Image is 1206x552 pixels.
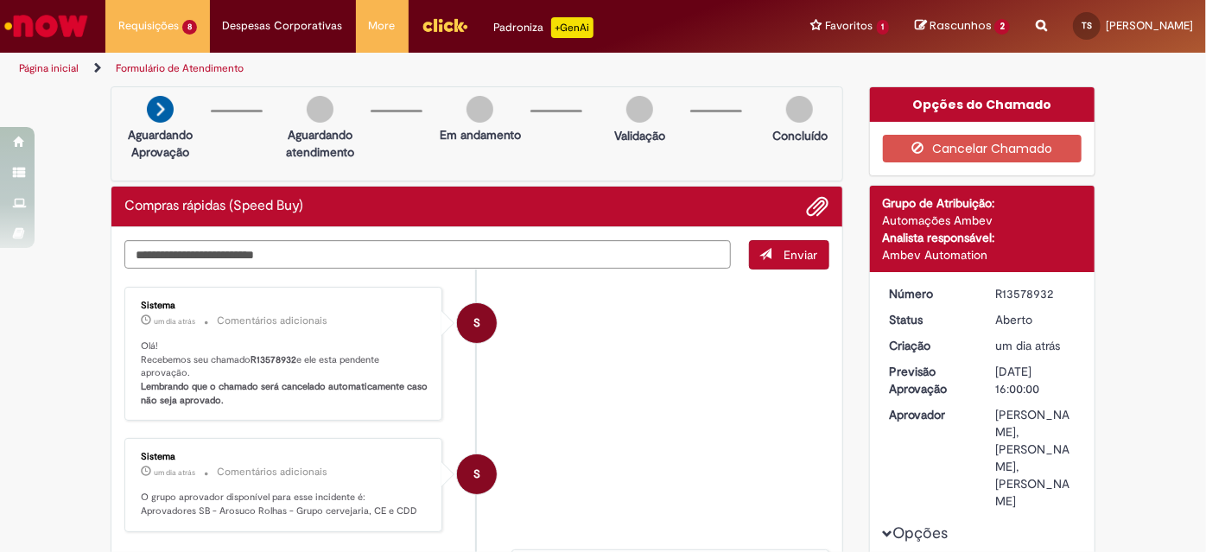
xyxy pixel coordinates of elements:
[877,311,983,328] dt: Status
[473,302,480,344] span: S
[251,353,296,366] b: R13578932
[995,311,1076,328] div: Aberto
[2,9,91,43] img: ServiceNow
[141,301,428,311] div: Sistema
[995,406,1076,510] div: [PERSON_NAME], [PERSON_NAME], [PERSON_NAME]
[494,17,593,38] div: Padroniza
[551,17,593,38] p: +GenAi
[154,316,195,327] time: 29/09/2025 18:54:14
[147,96,174,123] img: arrow-next.png
[877,20,890,35] span: 1
[141,380,430,407] b: Lembrando que o chamado será cancelado automaticamente caso não seja aprovado.
[784,247,818,263] span: Enviar
[883,246,1082,263] div: Ambev Automation
[369,17,396,35] span: More
[154,467,195,478] time: 29/09/2025 18:54:10
[154,467,195,478] span: um dia atrás
[217,314,327,328] small: Comentários adicionais
[877,285,983,302] dt: Número
[116,61,244,75] a: Formulário de Atendimento
[141,452,428,462] div: Sistema
[995,363,1076,397] div: [DATE] 16:00:00
[124,240,731,269] textarea: Digite sua mensagem aqui...
[883,194,1082,212] div: Grupo de Atribuição:
[440,126,521,143] p: Em andamento
[141,339,428,408] p: Olá! Recebemos seu chamado e ele esta pendente aprovação.
[877,337,983,354] dt: Criação
[457,454,497,494] div: System
[883,212,1082,229] div: Automações Ambev
[930,17,992,34] span: Rascunhos
[467,96,493,123] img: img-circle-grey.png
[772,127,828,144] p: Concluído
[626,96,653,123] img: img-circle-grey.png
[19,61,79,75] a: Página inicial
[307,96,333,123] img: img-circle-grey.png
[883,135,1082,162] button: Cancelar Chamado
[877,406,983,423] dt: Aprovador
[995,338,1060,353] time: 29/09/2025 18:54:03
[223,17,343,35] span: Despesas Corporativas
[995,338,1060,353] span: um dia atrás
[422,12,468,38] img: click_logo_yellow_360x200.png
[877,363,983,397] dt: Previsão Aprovação
[883,229,1082,246] div: Analista responsável:
[13,53,791,85] ul: Trilhas de página
[786,96,813,123] img: img-circle-grey.png
[826,17,873,35] span: Favoritos
[457,303,497,343] div: System
[614,127,665,144] p: Validação
[1082,20,1092,31] span: TS
[807,195,829,218] button: Adicionar anexos
[994,19,1010,35] span: 2
[278,126,362,161] p: Aguardando atendimento
[870,87,1095,122] div: Opções do Chamado
[118,126,202,161] p: Aguardando Aprovação
[154,316,195,327] span: um dia atrás
[1106,18,1193,33] span: [PERSON_NAME]
[141,491,428,517] p: O grupo aprovador disponível para esse incidente é: Aprovadores SB - Arosuco Rolhas - Grupo cerve...
[749,240,829,270] button: Enviar
[915,18,1010,35] a: Rascunhos
[118,17,179,35] span: Requisições
[124,199,303,214] h2: Compras rápidas (Speed Buy) Histórico de tíquete
[995,337,1076,354] div: 29/09/2025 18:54:03
[217,465,327,479] small: Comentários adicionais
[995,285,1076,302] div: R13578932
[473,454,480,495] span: S
[182,20,197,35] span: 8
